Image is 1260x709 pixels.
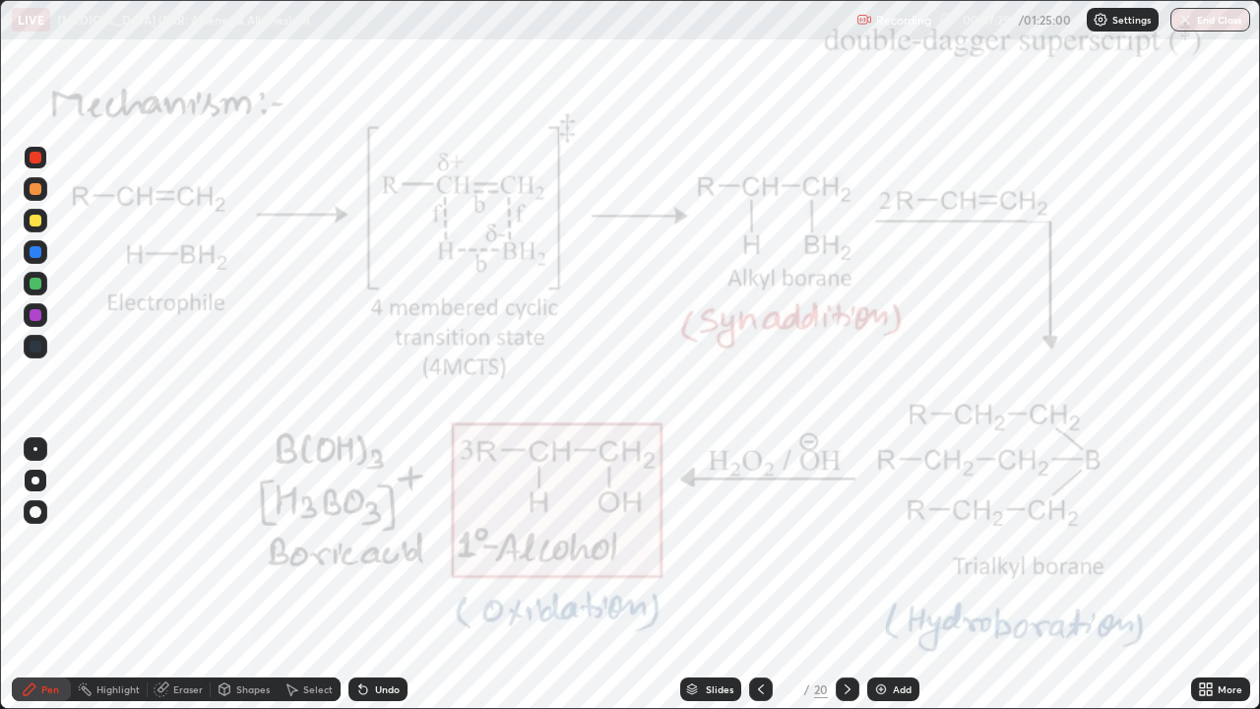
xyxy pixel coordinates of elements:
div: Undo [375,684,400,694]
div: 20 [814,680,828,698]
button: End Class [1170,8,1250,32]
div: Select [303,684,333,694]
img: end-class-cross [1177,12,1193,28]
div: Highlight [96,684,140,694]
div: More [1218,684,1242,694]
div: Pen [41,684,59,694]
img: add-slide-button [873,681,889,697]
img: recording.375f2c34.svg [856,12,872,28]
p: LIVE [18,12,44,28]
p: Recording [876,13,931,28]
p: [MEDICAL_DATA] (EAR: Alkenes & Alkynes) - 8 [58,12,310,28]
div: Slides [706,684,733,694]
div: Add [893,684,912,694]
div: Shapes [236,684,270,694]
p: Settings [1112,15,1151,25]
div: Eraser [173,684,203,694]
div: 9 [781,683,800,695]
div: / [804,683,810,695]
img: class-settings-icons [1093,12,1108,28]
